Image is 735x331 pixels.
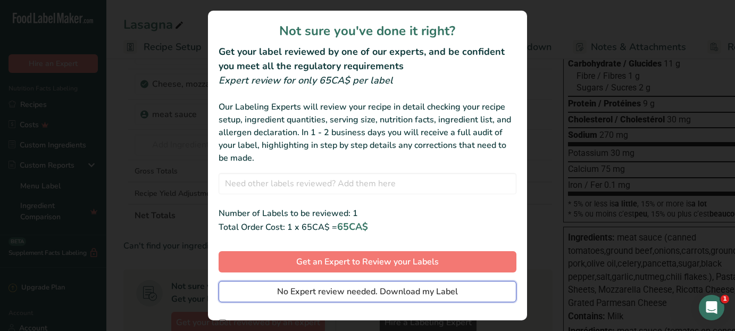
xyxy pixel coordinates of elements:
h1: Not sure you've done it right? [219,21,516,40]
iframe: Intercom live chat [699,295,724,320]
div: Total Order Cost: 1 x 65CA$ = [219,220,516,234]
button: Get an Expert to Review your Labels [219,251,516,272]
div: Number of Labels to be reviewed: 1 [219,207,516,220]
span: Get an Expert to Review your Labels [296,255,439,268]
span: 1 [721,295,729,303]
h2: Get your label reviewed by one of our experts, and be confident you meet all the regulatory requi... [219,45,516,73]
span: Don't show this again [227,319,294,327]
span: No Expert review needed. Download my Label [277,285,458,298]
div: Our Labeling Experts will review your recipe in detail checking your recipe setup, ingredient qua... [219,101,516,164]
button: No Expert review needed. Download my Label [219,281,516,302]
div: Expert review for only 65CA$ per label [219,73,516,88]
input: Need other labels reviewed? Add them here [219,173,516,194]
span: 65CA$ [337,220,368,233]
